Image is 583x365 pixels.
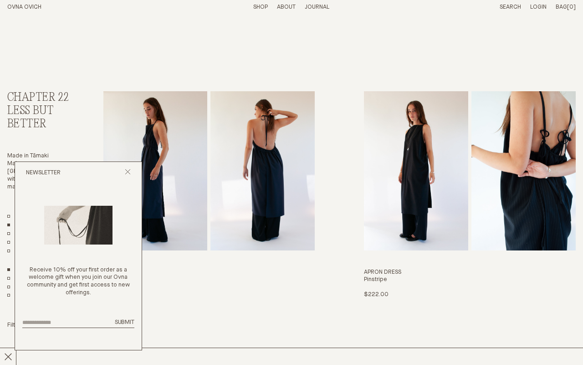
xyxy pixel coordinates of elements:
p: Made in Tāmaki Makaurau [GEOGRAPHIC_DATA] with low-impact materials. [7,152,72,191]
a: Shop [253,4,268,10]
a: All [7,213,21,221]
h3: Apron Dress [364,269,576,276]
a: Bottoms [7,292,37,300]
a: Apron Dress [364,91,576,299]
span: Bag [556,4,567,10]
span: [0] [567,4,576,10]
a: Apron Dress [103,91,315,299]
a: Show All [7,266,21,274]
a: Dresses [7,275,37,282]
button: Close popup [125,169,131,177]
a: Search [500,4,521,10]
a: Journal [305,4,329,10]
a: Chapter 22 [7,222,45,229]
a: Chapter 21 [7,230,44,238]
a: Sale [7,247,26,255]
summary: Filter [7,322,27,329]
p: Receive 10% off your first order as a welcome gift when you join our Ovna community and get first... [22,266,134,297]
summary: About [277,4,296,11]
img: Apron Dress [364,91,468,250]
a: Tops [7,283,28,291]
h3: Less But Better [7,104,72,131]
a: Home [7,4,41,10]
h2: Chapter 22 [7,91,72,104]
h4: Ink [103,276,315,284]
button: Submit [115,319,134,327]
a: Core [7,239,28,247]
img: Apron Dress [103,91,208,250]
h2: Newsletter [26,169,61,177]
h4: Pinstripe [364,276,576,284]
a: Login [530,4,547,10]
span: Submit [115,319,134,325]
p: $222.00 [364,291,388,299]
h3: Apron Dress [103,268,315,276]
